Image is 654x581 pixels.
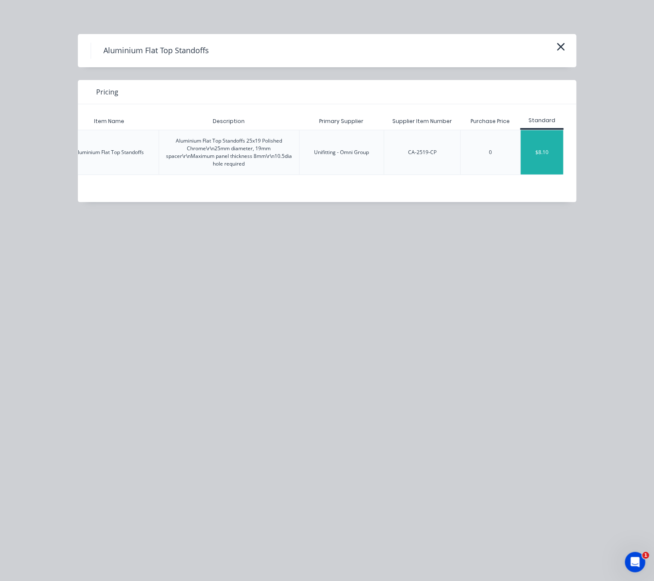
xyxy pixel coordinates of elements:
div: Purchase Price [464,111,517,132]
div: $8.10 [521,130,563,175]
div: Aluminium Flat Top Standoffs 25x19 Polished Chrome\r\n25mm diameter, 19mm spacer\r\nMaximum panel... [166,137,292,168]
div: Unifitting - Omni Group [314,149,369,156]
div: 0 [489,149,492,156]
div: Item Name [87,111,131,132]
div: CA-2519-CP [408,149,437,156]
h4: Aluminium Flat Top Standoffs [91,43,222,59]
div: Primary Supplier [312,111,370,132]
iframe: Intercom live chat [625,552,645,572]
div: Supplier Item Number [386,111,459,132]
div: Aluminium Flat Top Standoffs [75,149,144,156]
div: Standard [520,117,564,124]
span: Pricing [97,87,119,97]
div: Description [206,111,251,132]
span: 1 [643,552,649,559]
